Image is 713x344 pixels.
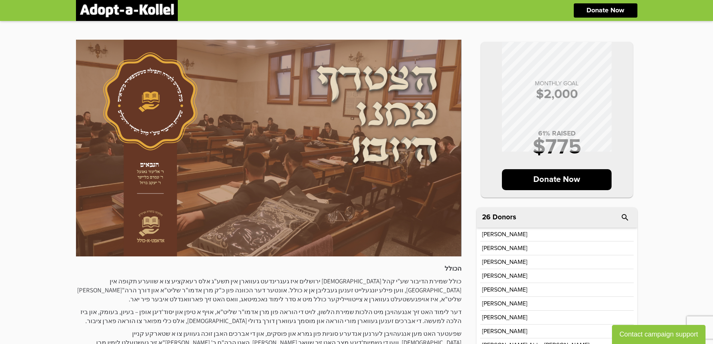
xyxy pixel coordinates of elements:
p: [PERSON_NAME] [482,259,527,265]
img: logonobg.png [80,4,174,17]
p: [PERSON_NAME] [482,231,527,237]
p: [PERSON_NAME] [482,328,527,334]
button: Contact campaign support [612,325,706,344]
p: Donors [493,214,516,221]
i: search [621,213,630,222]
p: [PERSON_NAME] [482,273,527,279]
strong: הכולל [445,264,461,273]
span: דער לימוד האט זיך אנגעהויבן מיט הלכות שמירת הלשון, לויט די הוראה פון מרן אדמו"ר שליט"א, אויף א טי... [80,308,461,325]
p: MONTHLY GOAL [488,80,625,86]
p: [PERSON_NAME] [482,314,527,320]
p: [PERSON_NAME] [482,245,527,251]
p: Donate Now [586,7,624,14]
span: כולל שמירת הדיבור שע"י קהל [DEMOGRAPHIC_DATA] ירושלים איז געגרינדעט געווארן אין תשע"ג אלס רעאקציע... [77,277,461,303]
img: a5r73GM8cT.qcHOzV2DI4.jpg [76,40,461,256]
p: Donate Now [502,169,612,190]
p: $ [488,88,625,101]
p: [PERSON_NAME] [482,301,527,307]
span: 26 [482,214,491,221]
p: [PERSON_NAME] [482,287,527,293]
